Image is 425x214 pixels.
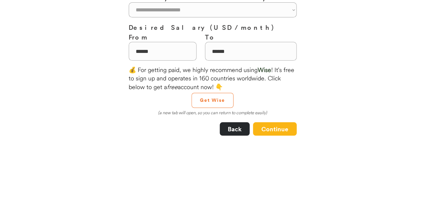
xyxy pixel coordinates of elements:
[253,122,297,136] button: Continue
[129,22,297,32] h3: Desired Salary (USD / month)
[158,110,267,115] em: (a new tab will open, so you can return to complete easily)
[192,93,233,108] button: Get Wise
[258,66,271,74] font: Wise
[129,66,297,91] div: 💰 For getting paid, we highly recommend using ! It's free to sign up and operates in 160 countrie...
[205,32,297,42] h3: To
[167,83,178,91] em: free
[129,32,197,42] h3: From
[220,122,250,136] button: Back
